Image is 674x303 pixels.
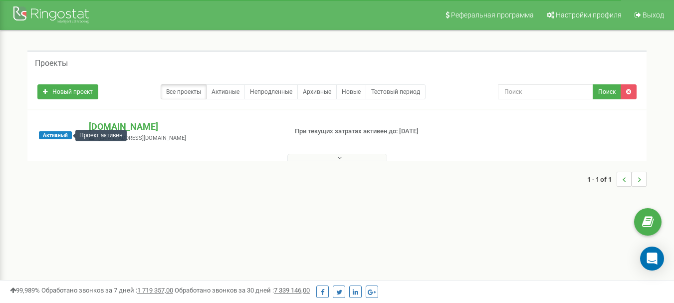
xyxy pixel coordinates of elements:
p: При текущих затратах активен до: [DATE] [295,127,434,136]
span: Реферальная программа [451,11,534,19]
span: [EMAIL_ADDRESS][DOMAIN_NAME] [98,135,186,141]
a: Тестовый период [366,84,426,99]
div: Open Intercom Messenger [640,247,664,271]
h5: Проекты [35,59,68,68]
p: [DOMAIN_NAME] [89,120,278,133]
u: 1 719 357,00 [137,287,173,294]
span: 99,989% [10,287,40,294]
button: Поиск [593,84,621,99]
span: Выход [643,11,664,19]
a: Непродленные [244,84,298,99]
u: 7 339 146,00 [274,287,310,294]
a: Новые [336,84,366,99]
input: Поиск [498,84,593,99]
nav: ... [587,162,647,197]
span: Обработано звонков за 30 дней : [175,287,310,294]
span: Активный [39,131,72,139]
div: Проект активен [75,130,127,141]
span: Настройки профиля [556,11,622,19]
a: Архивные [297,84,337,99]
a: Активные [206,84,245,99]
a: Все проекты [161,84,207,99]
span: 1 - 1 of 1 [587,172,617,187]
span: Обработано звонков за 7 дней : [41,287,173,294]
a: Новый проект [37,84,98,99]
